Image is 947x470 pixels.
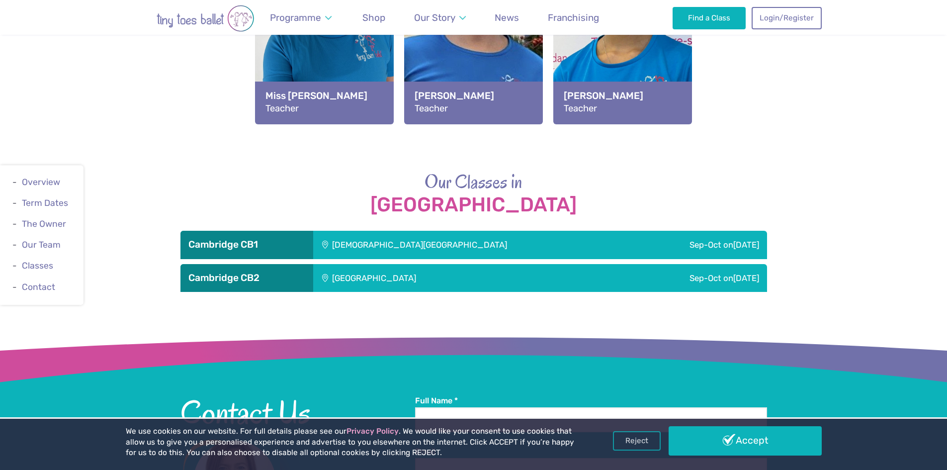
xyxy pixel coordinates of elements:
a: News [490,6,524,29]
a: Our Team [22,240,61,250]
span: Franchising [548,12,599,23]
a: Shop [358,6,390,29]
strong: [GEOGRAPHIC_DATA] [180,194,767,216]
span: Our Story [414,12,455,23]
span: Programme [270,12,321,23]
span: [DATE] [733,240,759,250]
p: We use cookies on our website. For full details please see our . We would like your consent to us... [126,426,578,459]
div: Sep-Oct on [570,264,767,292]
a: Privacy Policy [346,427,399,436]
div: Sep-Oct on [632,231,767,259]
a: Accept [669,426,822,455]
span: Teacher [265,103,299,114]
a: Reject [613,431,661,450]
a: The Owner [22,219,66,229]
span: Shop [362,12,385,23]
a: Franchising [543,6,604,29]
span: Teacher [415,103,448,114]
span: Teacher [564,103,597,114]
div: [DEMOGRAPHIC_DATA][GEOGRAPHIC_DATA] [313,231,632,259]
h3: Cambridge CB1 [188,239,305,251]
h2: Contact Us [180,395,415,429]
strong: [PERSON_NAME] [415,89,532,102]
a: Our Story [409,6,470,29]
a: Overview [22,177,60,187]
div: [GEOGRAPHIC_DATA] [313,264,570,292]
strong: Miss [PERSON_NAME] [265,89,383,102]
a: Programme [265,6,337,29]
a: Contact [22,282,55,292]
img: tiny toes ballet [126,5,285,32]
span: [DATE] [733,273,759,283]
label: Full Name * [415,395,767,406]
span: Our Classes in [425,169,522,194]
h3: Cambridge CB2 [188,272,305,284]
strong: [PERSON_NAME] [564,89,682,102]
a: Login/Register [752,7,821,29]
a: Classes [22,261,53,271]
span: News [495,12,519,23]
a: Find a Class [673,7,746,29]
a: Term Dates [22,198,68,208]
